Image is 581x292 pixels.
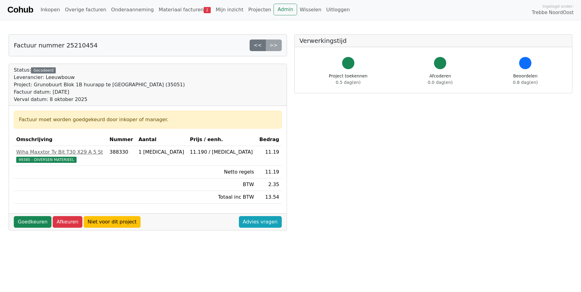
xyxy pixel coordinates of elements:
a: Advies vragen [239,216,282,228]
td: 11.19 [256,146,281,166]
h5: Verwerkingstijd [300,37,568,44]
a: Wiha Maxxtor Ty Bit T30 X29 A 5 St99385 - DIVERSEN MATERIEEL [16,148,105,163]
a: Uitloggen [324,4,352,16]
div: Project: Grunobuurt Blok 1B huurapp te [GEOGRAPHIC_DATA] (35051) [14,81,185,88]
div: 1 [MEDICAL_DATA] [138,148,185,156]
div: Gecodeerd [31,67,56,73]
a: Onderaanneming [109,4,156,16]
a: Overige facturen [62,4,109,16]
a: Materiaal facturen2 [156,4,213,16]
a: Afkeuren [53,216,82,228]
a: Projecten [246,4,274,16]
div: Project toekennen [329,73,368,86]
a: Wisselen [297,4,324,16]
div: Afcoderen [428,73,453,86]
a: Cohub [7,2,33,17]
span: 0.5 dag(en) [336,80,360,85]
span: 0.0 dag(en) [428,80,453,85]
th: Nummer [107,133,136,146]
td: 11.19 [256,166,281,178]
th: Aantal [136,133,187,146]
th: Bedrag [256,133,281,146]
td: BTW [187,178,256,191]
div: Beoordelen [513,73,538,86]
span: 99385 - DIVERSEN MATERIEEL [16,157,77,163]
div: Factuur datum: [DATE] [14,88,185,96]
a: Mijn inzicht [213,4,246,16]
td: Totaal inc BTW [187,191,256,204]
td: 13.54 [256,191,281,204]
div: Wiha Maxxtor Ty Bit T30 X29 A 5 St [16,148,105,156]
td: 2.35 [256,178,281,191]
span: Trebbe NoordOost [532,9,574,16]
div: Factuur moet worden goedgekeurd door inkoper of manager. [19,116,277,123]
div: Verval datum: 8 oktober 2025 [14,96,185,103]
a: << [250,39,266,51]
th: Prijs / eenh. [187,133,256,146]
th: Omschrijving [14,133,107,146]
span: Ingelogd onder: [542,3,574,9]
a: Niet voor dit project [84,216,141,228]
a: Goedkeuren [14,216,51,228]
span: 0.8 dag(en) [513,80,538,85]
td: Netto regels [187,166,256,178]
h5: Factuur nummer 25210454 [14,42,98,49]
span: 2 [204,7,211,13]
a: Inkopen [38,4,62,16]
div: 11.190 / [MEDICAL_DATA] [190,148,254,156]
div: Leverancier: Leeuwbouw [14,74,185,81]
div: Status: [14,66,185,103]
td: 388330 [107,146,136,166]
a: Admin [274,4,297,15]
